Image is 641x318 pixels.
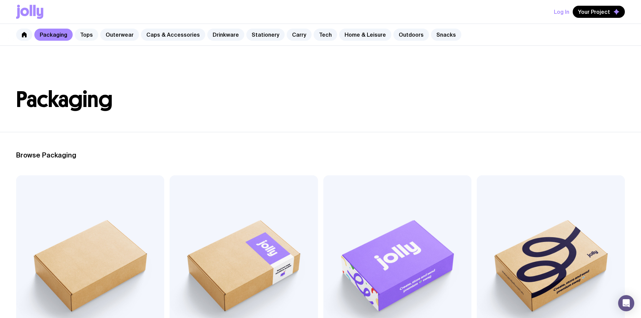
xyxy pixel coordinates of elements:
a: Tech [314,29,337,41]
button: Log In [554,6,569,18]
a: Stationery [246,29,285,41]
a: Caps & Accessories [141,29,205,41]
a: Snacks [431,29,461,41]
a: Tops [75,29,98,41]
a: Home & Leisure [339,29,391,41]
button: Your Project [573,6,625,18]
h2: Browse Packaging [16,151,625,159]
span: Your Project [578,8,610,15]
a: Carry [287,29,312,41]
a: Outdoors [393,29,429,41]
a: Drinkware [207,29,244,41]
a: Packaging [34,29,73,41]
div: Open Intercom Messenger [618,295,634,311]
h1: Packaging [16,89,625,110]
a: Outerwear [100,29,139,41]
